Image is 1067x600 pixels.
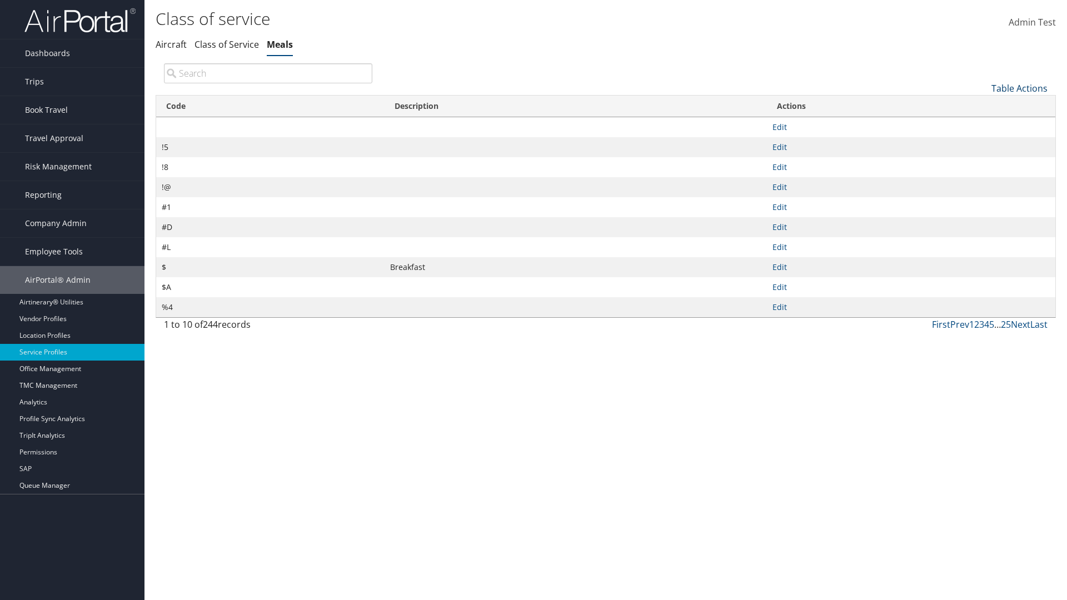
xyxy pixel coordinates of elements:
span: … [994,318,1001,331]
a: Meals [267,38,293,51]
th: Description: activate to sort column ascending [385,96,767,117]
td: !5 [156,137,385,157]
a: Edit [772,162,787,172]
a: Edit [772,262,787,272]
a: Prev [950,318,969,331]
span: Reporting [25,181,62,209]
div: 1 to 10 of records [164,318,372,337]
a: 2 [974,318,979,331]
a: Edit [772,122,787,132]
a: Table Actions [991,82,1048,94]
input: Search [164,63,372,83]
td: #1 [156,197,385,217]
span: Risk Management [25,153,92,181]
a: Edit [772,202,787,212]
td: $ [156,257,385,277]
span: Travel Approval [25,124,83,152]
td: #D [156,217,385,237]
img: airportal-logo.png [24,7,136,33]
a: Next [1011,318,1030,331]
a: 1 [969,318,974,331]
span: Trips [25,68,44,96]
span: Book Travel [25,96,68,124]
td: %4 [156,297,385,317]
a: 25 [1001,318,1011,331]
th: Actions [767,96,1055,117]
td: Breakfast [385,257,767,277]
span: Admin Test [1009,16,1056,28]
h1: Class of service [156,7,756,31]
a: Edit [772,282,787,292]
a: Aircraft [156,38,187,51]
a: 4 [984,318,989,331]
a: Last [1030,318,1048,331]
span: AirPortal® Admin [25,266,91,294]
td: $A [156,277,385,297]
a: First [932,318,950,331]
td: !@ [156,177,385,197]
a: Edit [772,242,787,252]
a: Admin Test [1009,6,1056,40]
a: 3 [979,318,984,331]
a: Edit [772,182,787,192]
span: 244 [203,318,218,331]
a: Class of Service [195,38,259,51]
span: Company Admin [25,209,87,237]
a: Edit [772,302,787,312]
span: Employee Tools [25,238,83,266]
td: #L [156,237,385,257]
th: Code: activate to sort column descending [156,96,385,117]
td: !8 [156,157,385,177]
a: Edit [772,142,787,152]
span: Dashboards [25,39,70,67]
a: 5 [989,318,994,331]
a: Edit [772,222,787,232]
